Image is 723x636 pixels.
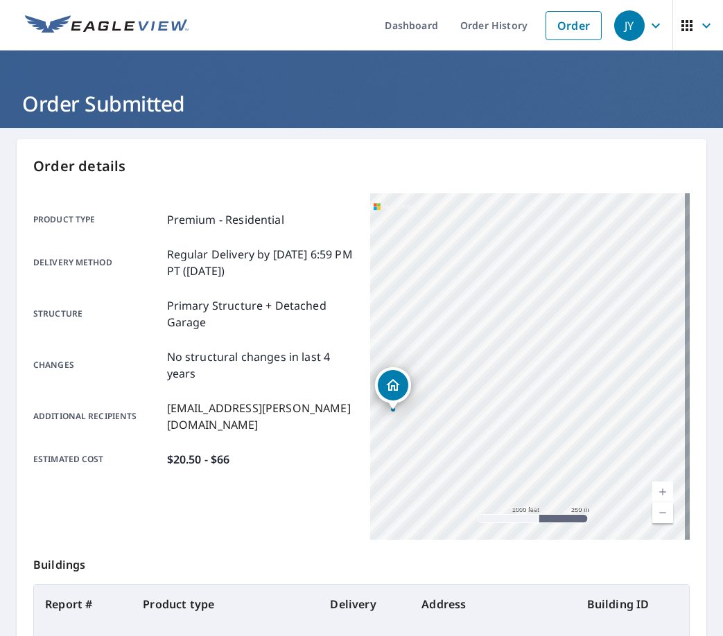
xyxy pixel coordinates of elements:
[375,367,411,410] div: Dropped pin, building 1, Residential property, 16311 189th St Manchester, IA 52057
[33,156,690,177] p: Order details
[34,585,132,624] th: Report #
[132,585,319,624] th: Product type
[652,482,673,502] a: Current Level 15, Zoom In
[167,297,354,330] p: Primary Structure + Detached Garage
[167,246,354,279] p: Regular Delivery by [DATE] 6:59 PM PT ([DATE])
[33,400,162,433] p: Additional recipients
[33,246,162,279] p: Delivery method
[652,502,673,523] a: Current Level 15, Zoom Out
[33,297,162,330] p: Structure
[17,89,706,118] h1: Order Submitted
[33,540,690,584] p: Buildings
[33,451,162,468] p: Estimated cost
[614,10,645,41] div: JY
[576,585,689,624] th: Building ID
[25,15,189,36] img: EV Logo
[546,11,602,40] a: Order
[319,585,410,624] th: Delivery
[33,348,162,382] p: Changes
[167,400,354,433] p: [EMAIL_ADDRESS][PERSON_NAME][DOMAIN_NAME]
[167,348,354,382] p: No structural changes in last 4 years
[167,451,230,468] p: $20.50 - $66
[167,211,284,228] p: Premium - Residential
[33,211,162,228] p: Product type
[410,585,575,624] th: Address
